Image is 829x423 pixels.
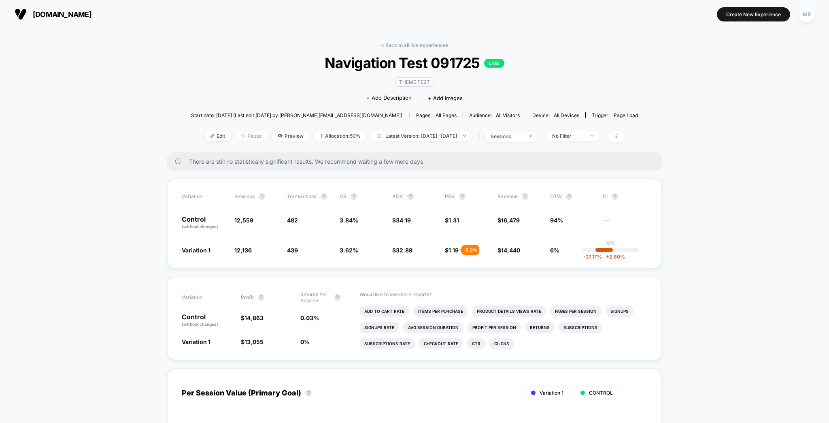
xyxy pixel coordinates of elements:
[377,134,381,138] img: calendar
[554,112,579,118] span: all devices
[566,193,572,200] button: ?
[244,314,264,321] span: 14,863
[428,95,463,101] span: + Add Images
[497,247,520,254] span: $
[314,130,367,141] span: Allocation: 50%
[340,247,358,254] span: 3.62 %
[351,193,357,200] button: ?
[366,94,412,102] span: + Add Description
[445,193,455,199] span: PSV
[287,247,298,254] span: 439
[526,112,585,118] span: Device:
[241,134,245,138] img: end
[591,135,593,137] img: end
[182,193,226,200] span: Variation
[392,217,411,224] span: $
[305,390,312,396] button: ?
[189,158,646,165] span: There are still no statistically significant results. We recommend waiting a few more days
[468,322,521,333] li: Profit Per Session
[359,338,415,349] li: Subscriptions Rate
[445,217,459,224] span: $
[244,338,264,345] span: 13,055
[191,112,402,118] span: Start date: [DATE] (Last edit [DATE] by [PERSON_NAME][EMAIL_ADDRESS][DOMAIN_NAME])
[381,42,448,48] a: < Back to all live experiences
[182,224,218,229] span: (without changes)
[552,133,585,139] div: No Filter
[272,130,310,141] span: Preview
[416,112,457,118] div: Pages:
[603,218,647,230] span: ---
[258,294,264,301] button: ?
[359,291,647,297] p: Would like to see more reports?
[419,338,463,349] li: Checkout Rate
[799,6,814,22] div: MR
[607,240,615,246] p: 0%
[602,254,625,260] span: 2.80 %
[589,390,613,396] span: CONTROL
[472,305,546,317] li: Product Details Views Rate
[413,305,468,317] li: Items Per Purchase
[407,193,414,200] button: ?
[12,8,94,21] button: [DOMAIN_NAME]
[241,294,254,300] span: Profit
[395,77,434,87] span: Theme Test
[371,130,472,141] span: Latest Version: [DATE] - [DATE]
[445,247,459,254] span: $
[259,193,265,200] button: ?
[340,217,358,224] span: 3.84 %
[182,291,226,303] span: Variation
[33,10,91,19] span: [DOMAIN_NAME]
[496,112,520,118] span: All Visitors
[234,193,255,199] span: Sessions
[403,322,463,333] li: Avg Session Duration
[287,193,317,199] span: Transactions
[497,193,518,199] span: Revenue
[476,130,485,142] span: |
[592,112,638,118] div: Trigger:
[204,130,231,141] span: Edit
[717,7,790,21] button: Create New Experience
[300,291,330,303] span: Returns Per Session
[449,217,459,224] span: 1.31
[182,216,226,230] p: Control
[529,135,532,137] img: end
[340,193,346,199] span: CR
[796,6,817,23] button: MR
[182,338,210,345] span: Variation 1
[320,134,323,138] img: rebalance
[396,217,411,224] span: 34.19
[392,247,412,254] span: $
[469,112,520,118] div: Audience:
[182,247,210,254] span: Variation 1
[241,338,264,345] span: $
[501,247,520,254] span: 14,440
[300,338,310,345] span: 0 %
[550,247,559,254] span: 6%
[213,54,615,71] span: Navigation Test 091725
[489,338,514,349] li: Clicks
[463,135,466,137] img: end
[559,322,602,333] li: Subscriptions
[359,305,409,317] li: Add To Cart Rate
[522,193,528,200] button: ?
[210,134,215,138] img: edit
[461,245,479,255] div: - 9.3 %
[241,314,264,321] span: $
[583,254,602,260] span: -27.17 %
[484,59,504,68] p: LIVE
[550,193,595,200] span: OTW
[550,217,563,224] span: 94%
[610,246,612,252] p: |
[235,130,268,141] span: Pause
[540,390,563,396] span: Variation 1
[300,314,319,321] span: 0.03 %
[603,193,647,200] span: CI
[501,217,520,224] span: 16,479
[491,133,523,139] div: sessions
[234,247,252,254] span: 12,136
[550,305,602,317] li: Pages Per Session
[606,254,609,260] span: +
[449,247,459,254] span: 1.19
[334,294,341,301] button: ?
[606,305,633,317] li: Signups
